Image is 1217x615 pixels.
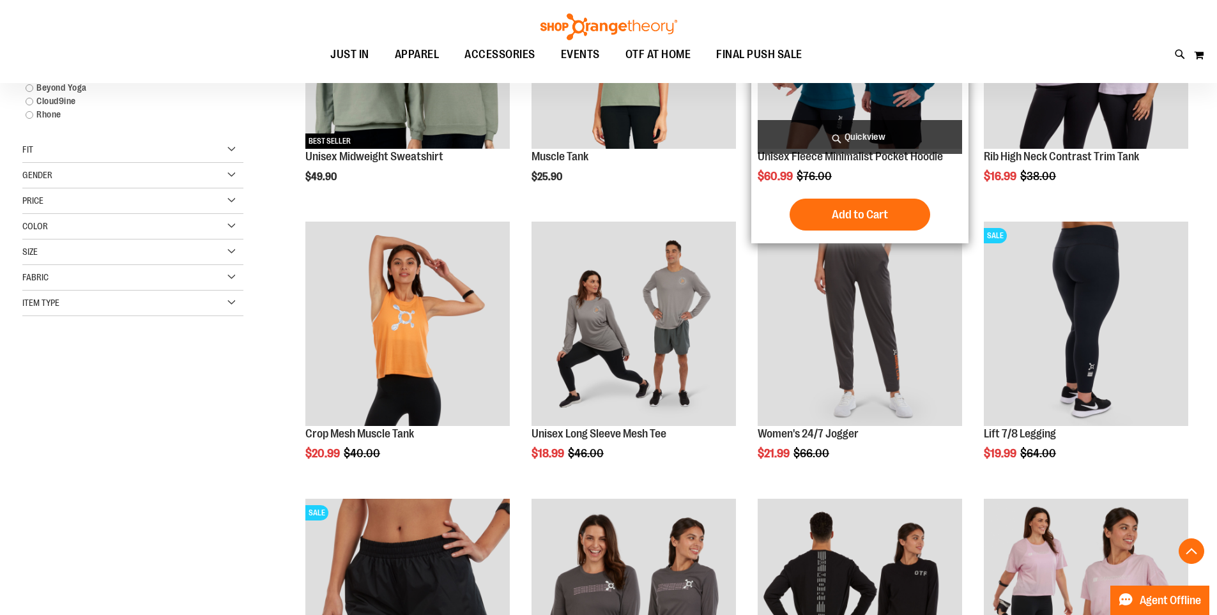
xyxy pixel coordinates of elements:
[22,144,33,155] span: Fit
[758,222,962,426] img: Product image for 24/7 Jogger
[464,40,535,69] span: ACCESSORIES
[568,447,606,460] span: $46.00
[793,447,831,460] span: $66.00
[22,298,59,308] span: Item Type
[984,222,1188,426] img: 2024 October Lift 7/8 Legging
[751,215,968,492] div: product
[305,171,339,183] span: $49.90
[22,272,49,282] span: Fabric
[532,447,566,460] span: $18.99
[330,40,369,69] span: JUST IN
[305,133,354,149] span: BEST SELLER
[984,150,1139,163] a: Rib High Neck Contrast Trim Tank
[1020,447,1058,460] span: $64.00
[19,108,231,121] a: Rhone
[561,40,600,69] span: EVENTS
[525,215,742,492] div: product
[790,199,930,231] button: Add to Cart
[305,447,342,460] span: $20.99
[716,40,802,69] span: FINAL PUSH SALE
[758,427,859,440] a: Women's 24/7 Jogger
[758,150,943,163] a: Unisex Fleece Minimalist Pocket Hoodie
[532,222,736,426] img: Unisex Long Sleeve Mesh Tee primary image
[305,427,414,440] a: Crop Mesh Muscle Tank
[984,447,1018,460] span: $19.99
[758,120,962,154] a: Quickview
[832,208,888,222] span: Add to Cart
[1110,586,1209,615] button: Agent Offline
[532,150,588,163] a: Muscle Tank
[797,170,834,183] span: $76.00
[758,170,795,183] span: $60.99
[1179,538,1204,564] button: Back To Top
[625,40,691,69] span: OTF AT HOME
[532,222,736,428] a: Unisex Long Sleeve Mesh Tee primary image
[344,447,382,460] span: $40.00
[22,221,48,231] span: Color
[305,150,443,163] a: Unisex Midweight Sweatshirt
[532,427,666,440] a: Unisex Long Sleeve Mesh Tee
[299,215,516,492] div: product
[984,228,1007,243] span: SALE
[395,40,440,69] span: APPAREL
[19,81,231,95] a: Beyond Yoga
[22,170,52,180] span: Gender
[1140,595,1201,607] span: Agent Offline
[22,195,43,206] span: Price
[758,222,962,428] a: Product image for 24/7 JoggerSALE
[532,171,564,183] span: $25.90
[22,247,38,257] span: Size
[984,170,1018,183] span: $16.99
[984,222,1188,428] a: 2024 October Lift 7/8 LeggingSALE
[977,215,1195,492] div: product
[19,95,231,108] a: Cloud9ine
[758,447,792,460] span: $21.99
[984,427,1056,440] a: Lift 7/8 Legging
[539,13,679,40] img: Shop Orangetheory
[305,505,328,520] span: SALE
[1020,170,1058,183] span: $38.00
[305,222,510,426] img: Crop Mesh Muscle Tank primary image
[305,222,510,428] a: Crop Mesh Muscle Tank primary image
